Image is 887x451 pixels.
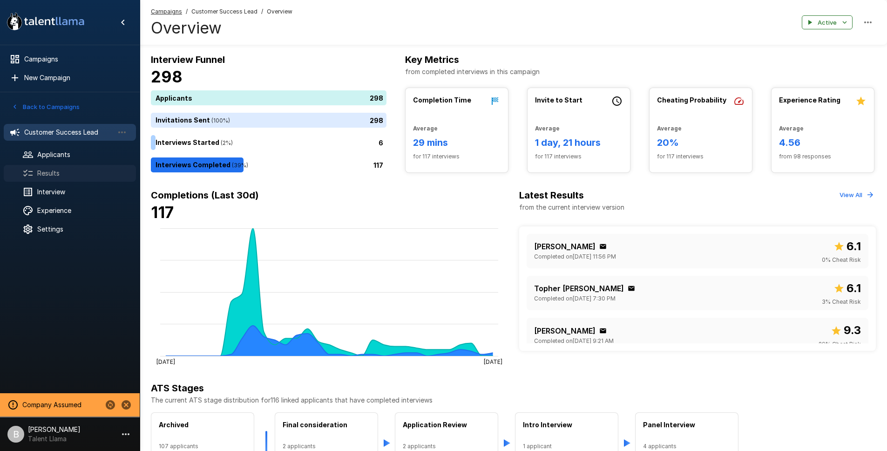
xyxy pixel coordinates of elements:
span: for 117 interviews [657,152,745,161]
b: Average [657,125,682,132]
p: from completed interviews in this campaign [405,67,876,76]
span: / [186,7,188,16]
b: Key Metrics [405,54,459,65]
b: 6.1 [846,281,861,295]
b: Final consideration [283,421,347,429]
u: Campaigns [151,8,182,15]
p: The current ATS stage distribution for 116 linked applicants that have completed interviews [151,396,876,405]
tspan: [DATE] [484,358,502,365]
h6: 29 mins [413,135,501,150]
p: Topher [PERSON_NAME] [534,283,624,294]
span: 0 % Cheat Risk [822,255,861,265]
span: / [261,7,263,16]
b: Cheating Probability [657,96,726,104]
b: 117 [151,203,174,222]
span: 4 applicants [643,442,731,451]
span: 29 % Cheat Risk [819,340,861,349]
h6: 1 day, 21 hours [535,135,623,150]
span: 3 % Cheat Risk [822,297,861,307]
span: Overall score out of 10 [833,238,861,255]
b: Intro Interview [523,421,572,429]
span: 107 applicants [159,442,246,451]
span: from 98 responses [779,152,867,161]
b: Latest Results [519,190,584,201]
span: Overview [267,7,292,16]
h6: 20% [657,135,745,150]
b: 6.1 [846,239,861,253]
div: Click to copy [599,327,607,335]
p: from the current interview version [519,203,624,212]
p: 298 [370,116,383,125]
button: Active [802,15,853,30]
b: Completions (Last 30d) [151,190,259,201]
b: Panel Interview [643,421,695,429]
span: 2 applicants [283,442,370,451]
p: [PERSON_NAME] [534,325,596,336]
b: Interview Funnel [151,54,225,65]
p: 6 [379,138,383,148]
b: 9.3 [844,323,861,337]
span: for 117 interviews [413,152,501,161]
span: for 117 interviews [535,152,623,161]
span: Customer Success Lead [191,7,257,16]
p: [PERSON_NAME] [534,241,596,252]
span: Overall score out of 10 [833,280,861,297]
b: Completion Time [413,96,471,104]
span: Completed on [DATE] 7:30 PM [534,294,616,303]
p: 117 [373,160,383,170]
button: View All [837,188,876,202]
b: Application Review [403,421,467,429]
b: 298 [151,67,183,86]
span: 1 applicant [523,442,610,451]
b: Average [779,125,804,132]
span: 2 applicants [403,442,490,451]
b: Archived [159,421,189,429]
div: Click to copy [628,285,635,292]
b: Experience Rating [779,96,840,104]
b: Invite to Start [535,96,582,104]
span: Completed on [DATE] 11:56 PM [534,252,616,261]
b: Average [535,125,560,132]
span: Overall score out of 10 [831,321,861,339]
b: Average [413,125,438,132]
span: Completed on [DATE] 9:21 AM [534,336,614,346]
p: 298 [370,93,383,103]
div: Click to copy [599,243,607,250]
b: ATS Stages [151,383,204,394]
h6: 4.56 [779,135,867,150]
h4: Overview [151,18,292,38]
tspan: [DATE] [156,358,175,365]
